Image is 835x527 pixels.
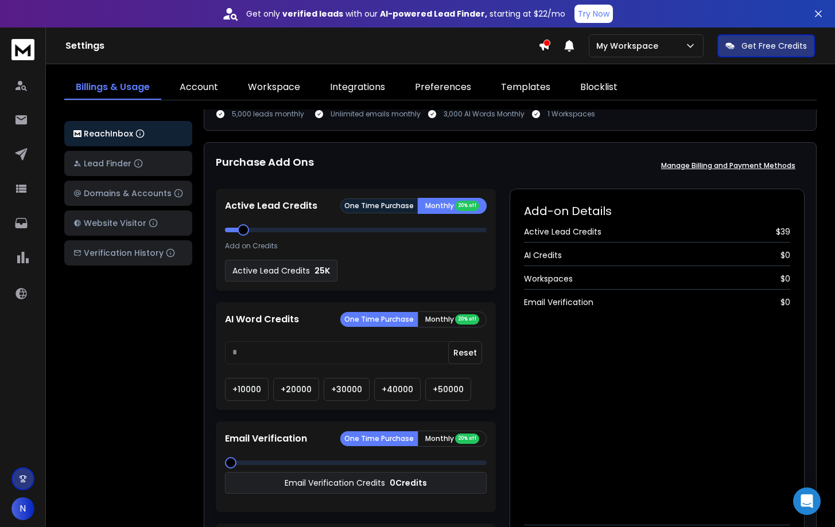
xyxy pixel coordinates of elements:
span: $ 39 [776,226,790,237]
p: Email Verification Credits [285,477,385,489]
button: Website Visitor [64,210,192,236]
a: Billings & Usage [64,76,161,100]
button: Get Free Credits [717,34,815,57]
p: Add on Credits [225,241,278,251]
button: +30000 [324,378,370,401]
a: Integrations [319,76,397,100]
div: 20% off [455,434,479,444]
span: $ 0 [780,296,790,308]
p: Active Lead Credits [232,265,310,276]
button: +50000 [425,378,471,401]
div: 20% off [455,314,479,325]
button: Monthly 20% off [418,198,487,214]
img: logo [73,130,81,138]
p: 0 Credits [390,477,427,489]
p: AI Word Credits [225,313,299,326]
p: My Workspace [596,40,663,52]
p: Unlimited emails monthly [331,110,421,119]
span: Workspaces [524,273,573,284]
span: $ 0 [780,273,790,284]
button: Verification History [64,240,192,266]
p: 1 Workspaces [547,110,595,119]
span: AI Credits [524,249,562,261]
button: Reset [448,341,482,364]
button: One Time Purchase [340,312,418,327]
a: Blocklist [569,76,629,100]
h1: Settings [65,39,538,53]
p: Active Lead Credits [225,199,317,213]
button: +20000 [273,378,319,401]
button: Domains & Accounts [64,181,192,206]
button: Try Now [574,5,613,23]
button: N [11,497,34,520]
button: +40000 [374,378,421,401]
div: 20% off [455,201,479,211]
button: One Time Purchase [340,198,418,213]
h2: Add-on Details [524,203,790,219]
p: 25K [314,265,330,276]
div: Open Intercom Messenger [793,487,821,515]
button: Manage Billing and Payment Methods [652,154,805,177]
button: Monthly 20% off [418,311,487,327]
img: logo [11,39,34,60]
span: Email Verification [524,296,593,308]
button: Lead Finder [64,151,192,176]
span: Active Lead Credits [524,226,601,237]
button: +10000 [225,378,269,401]
a: Templates [490,76,562,100]
button: ReachInbox [64,121,192,146]
h1: Purchase Add Ons [216,154,314,177]
a: Account [168,76,230,100]
p: 5,000 leads monthly [232,110,304,119]
p: Get only with our starting at $22/mo [246,8,565,19]
strong: verified leads [282,8,343,19]
button: One Time Purchase [340,431,418,446]
p: 3,000 AI Words Monthly [444,110,525,119]
a: Workspace [236,76,312,100]
span: $ 0 [780,249,790,261]
a: Preferences [403,76,483,100]
button: Monthly 20% off [418,431,487,447]
strong: AI-powered Lead Finder, [380,8,487,19]
p: Manage Billing and Payment Methods [661,161,795,170]
p: Email Verification [225,432,307,446]
p: Try Now [578,8,609,19]
p: Get Free Credits [741,40,807,52]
